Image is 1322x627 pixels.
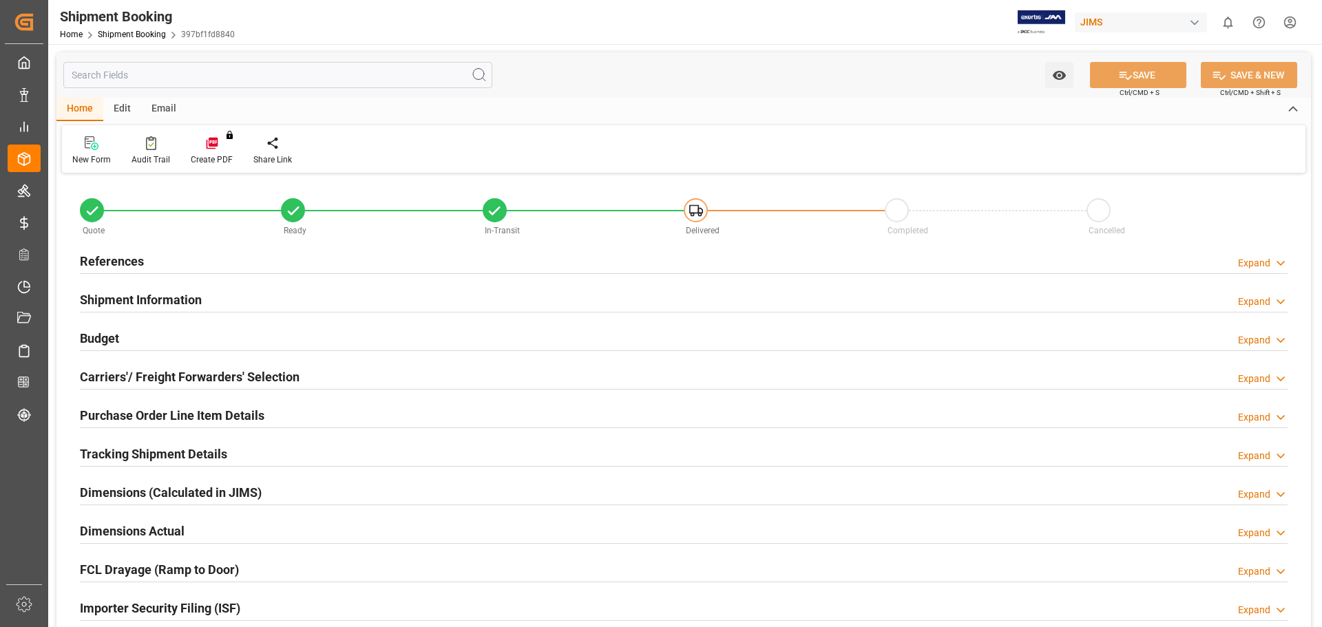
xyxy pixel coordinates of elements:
button: JIMS [1075,9,1213,35]
h2: Dimensions Actual [80,522,185,540]
div: Expand [1238,526,1270,540]
div: Shipment Booking [60,6,235,27]
div: Audit Trail [132,153,170,166]
h2: Carriers'/ Freight Forwarders' Selection [80,368,300,386]
div: Expand [1238,564,1270,579]
div: Edit [103,98,141,121]
span: Completed [888,226,928,235]
h2: Shipment Information [80,290,202,309]
button: SAVE & NEW [1201,62,1297,88]
h2: Importer Security Filing (ISF) [80,599,240,617]
a: Home [60,30,83,39]
div: JIMS [1075,12,1207,32]
div: Expand [1238,487,1270,502]
span: Cancelled [1089,226,1125,235]
div: Expand [1238,295,1270,309]
button: Help Center [1244,7,1274,38]
h2: Tracking Shipment Details [80,445,227,463]
button: open menu [1045,62,1073,88]
span: In-Transit [485,226,520,235]
div: Expand [1238,410,1270,425]
span: Ctrl/CMD + S [1120,87,1160,98]
h2: References [80,252,144,270]
div: Expand [1238,372,1270,386]
button: show 0 new notifications [1213,7,1244,38]
span: Quote [83,226,105,235]
h2: Dimensions (Calculated in JIMS) [80,483,262,502]
h2: Purchase Order Line Item Details [80,406,264,425]
div: New Form [72,153,111,166]
span: Delivered [686,226,720,235]
input: Search Fields [63,62,492,88]
h2: FCL Drayage (Ramp to Door) [80,560,239,579]
div: Expand [1238,333,1270,348]
div: Expand [1238,603,1270,617]
div: Email [141,98,187,121]
h2: Budget [80,329,119,348]
span: Ctrl/CMD + Shift + S [1220,87,1281,98]
a: Shipment Booking [98,30,166,39]
div: Home [56,98,103,121]
span: Ready [284,226,306,235]
button: SAVE [1090,62,1186,88]
div: Share Link [253,153,292,166]
div: Expand [1238,449,1270,463]
img: Exertis%20JAM%20-%20Email%20Logo.jpg_1722504956.jpg [1018,10,1065,34]
div: Expand [1238,256,1270,270]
